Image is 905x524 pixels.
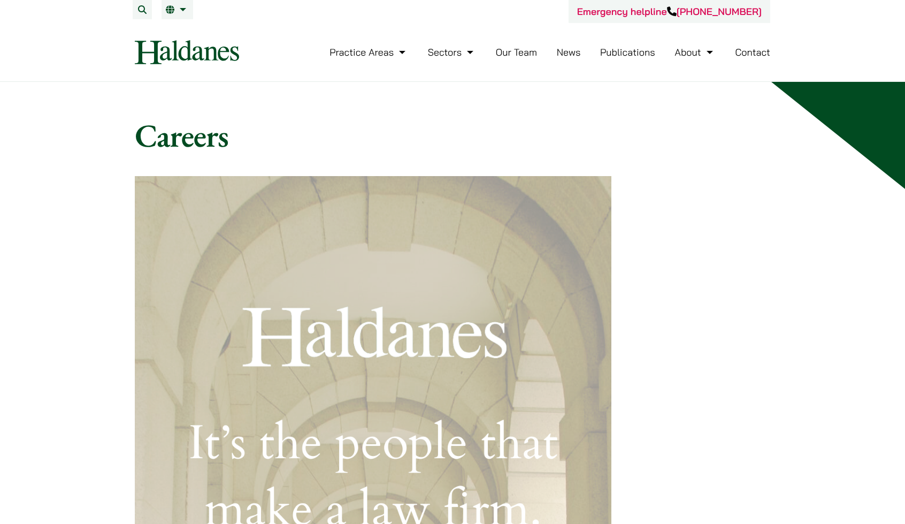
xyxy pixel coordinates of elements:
[557,46,581,58] a: News
[428,46,476,58] a: Sectors
[135,40,239,64] img: Logo of Haldanes
[674,46,715,58] a: About
[577,5,762,18] a: Emergency helpline[PHONE_NUMBER]
[735,46,770,58] a: Contact
[135,116,770,155] h1: Careers
[329,46,408,58] a: Practice Areas
[496,46,537,58] a: Our Team
[600,46,655,58] a: Publications
[166,5,189,14] a: EN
